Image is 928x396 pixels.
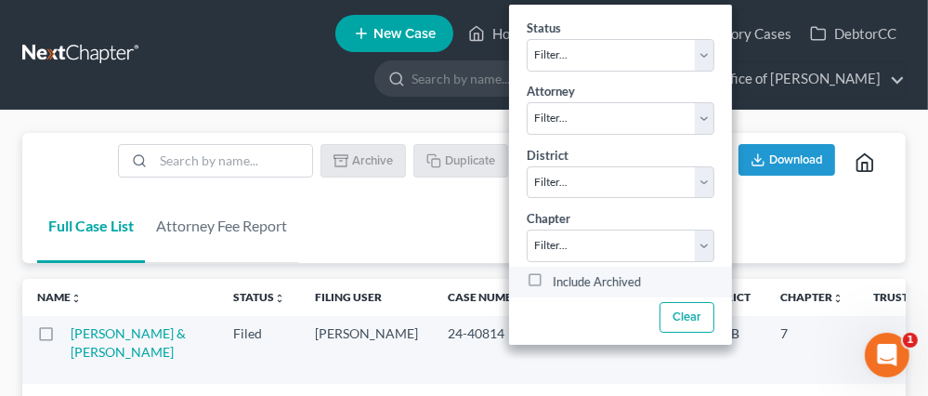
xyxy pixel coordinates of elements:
[412,61,582,96] input: Search by name...
[765,316,858,384] td: 7
[865,333,909,377] iframe: Intercom live chat
[274,293,285,304] i: unfold_more
[459,17,538,50] a: Home
[448,290,538,304] a: Case Numberunfold_more
[686,316,765,384] td: KYWB
[373,27,436,41] span: New Case
[300,316,433,384] td: [PERSON_NAME]
[509,5,732,345] div: Filter
[527,20,561,38] label: Status
[553,271,641,293] label: Include Archived
[300,279,433,316] th: Filing User
[71,325,186,360] a: [PERSON_NAME] & [PERSON_NAME]
[801,17,906,50] a: DebtorCC
[527,210,570,229] label: Chapter
[769,152,823,167] span: Download
[677,62,905,96] a: Law Office of [PERSON_NAME]
[527,147,569,165] label: District
[553,316,686,384] td: [PERSON_NAME]
[780,290,843,304] a: Chapterunfold_more
[659,302,713,333] button: Clear
[37,189,145,263] a: Full Case List
[433,316,553,384] td: 24-40814
[233,290,285,304] a: Statusunfold_more
[71,293,82,304] i: unfold_more
[738,144,835,176] button: Download
[832,293,843,304] i: unfold_more
[153,145,312,177] input: Search by name...
[218,316,300,384] td: Filed
[37,290,82,304] a: Nameunfold_more
[527,83,575,101] label: Attorney
[903,333,918,348] span: 1
[145,189,298,263] a: Attorney Fee Report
